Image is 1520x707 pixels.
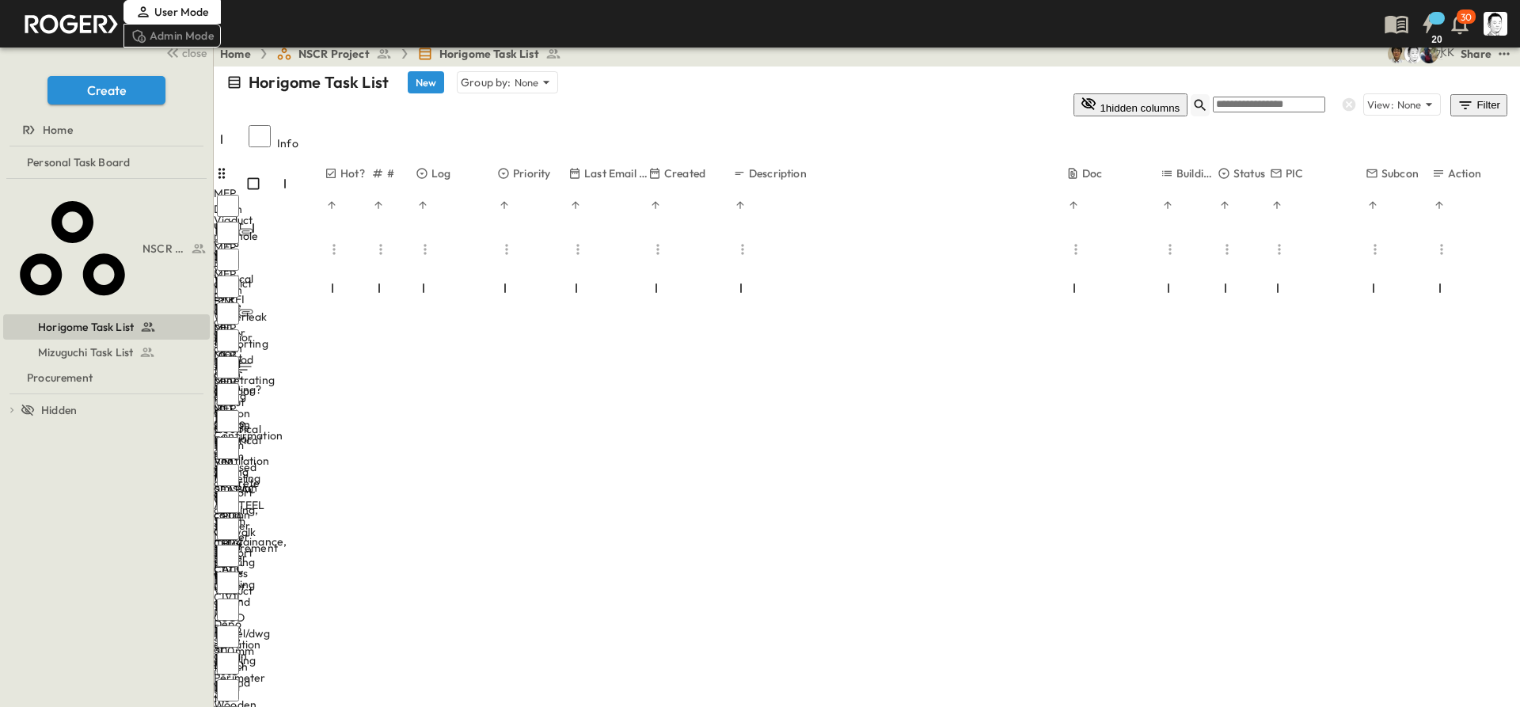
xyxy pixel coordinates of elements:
[461,74,511,90] p: Group by:
[3,341,207,363] a: Mizuguchi Task List
[417,46,561,62] a: Horigome Task List
[217,572,239,594] input: Select row
[220,46,251,62] a: Home
[276,46,392,62] a: NSCR Project
[277,121,325,165] div: Info
[217,276,239,298] input: Select row
[214,212,245,307] div: Viaduct manhole and wall conflict -> RFI
[3,150,210,175] div: Personal Task Boardtest
[217,652,239,675] input: Select row
[217,329,239,352] input: Select row
[1073,93,1187,116] button: 1hidden columns
[1404,44,1423,63] img: 堀米 康介(K.HORIGOME) (horigome@bcd.taisei.co.jp)
[1484,12,1507,36] img: Profile Picture
[217,437,239,459] input: Select row
[1412,10,1444,38] button: 20
[1495,44,1514,63] button: test
[214,508,245,572] div: CP04 Catwalk requirement EDE
[217,679,239,701] input: Select row
[41,402,77,418] span: Hidden
[3,316,207,338] a: Horigome Task List
[217,195,239,217] input: Select row
[1397,97,1422,112] p: None
[217,625,239,648] input: Select row
[142,241,187,257] span: NSCR Project
[159,41,210,63] button: close
[249,71,389,93] p: Horigome Task List
[3,151,207,173] a: Personal Task Board
[217,410,239,432] input: Select row
[182,45,207,61] span: close
[217,464,239,486] input: Select row
[217,518,239,540] input: Select row
[217,249,239,271] input: Select row
[217,356,239,378] input: Select row
[38,319,134,335] span: Horigome Task List
[27,154,130,170] span: Personal Task Board
[3,365,210,390] div: Procurementtest
[249,125,271,147] input: Select all rows
[214,320,245,462] div: MEP supporting method of AC outdoor unit above interior roof
[515,74,539,90] p: None
[3,367,207,389] a: Procurement
[123,24,221,48] div: Admin Mode
[47,76,165,105] button: Create
[1461,11,1472,24] p: 30
[3,119,207,141] a: Home
[38,344,133,360] span: Mizuguchi Task List
[214,481,245,592] div: SEAPAC AMSTEEL Storm Louver support CALC pending
[3,182,210,314] div: NSCR Projecttest
[214,185,245,264] div: MEP Drain under exp.j NOV
[1450,94,1507,116] button: Filter
[27,370,93,386] span: Procurement
[3,340,210,365] div: Mizuguchi Task Listtest
[1367,97,1394,112] p: View:
[217,383,239,405] input: Select row
[217,302,239,325] input: Select row
[217,545,239,567] input: Select row
[43,122,73,138] span: Home
[298,46,370,62] span: NSCR Project
[214,428,245,586] div: Confirmation of exposed concrete GF column and soffit painting RFI
[1457,97,1501,114] div: Filter
[9,182,207,314] a: NSCR Project
[439,46,539,62] span: Horigome Task List
[1435,44,1454,60] div: 水口 浩一 (MIZUGUCHI Koichi) (mizuguti@bcd.taisei.co.jp)
[217,599,239,621] input: Select row
[1419,44,1438,63] img: Joshua Whisenant (josh@tryroger.com)
[217,222,239,244] input: Select row
[217,491,239,513] input: Select row
[3,314,210,340] div: Horigome Task Listtest
[214,454,245,581] div: BIM Modeling door opening, shutter maintainance, ladder access
[408,71,444,93] button: New
[1431,34,1442,45] h6: 20
[1388,44,1407,63] img: 戸島 太一 (T.TOJIMA) (tzmtit00@pub.taisei.co.jp)
[1461,46,1491,62] div: Share
[220,46,571,62] nav: breadcrumbs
